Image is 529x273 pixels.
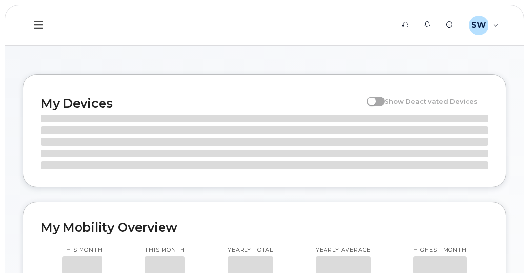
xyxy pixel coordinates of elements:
p: This month [62,246,102,254]
p: Highest month [413,246,467,254]
span: Show Deactivated Devices [385,97,478,105]
h2: My Mobility Overview [41,220,488,234]
h2: My Devices [41,96,362,111]
p: This month [145,246,185,254]
input: Show Deactivated Devices [367,92,375,100]
p: Yearly total [228,246,273,254]
p: Yearly average [316,246,371,254]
